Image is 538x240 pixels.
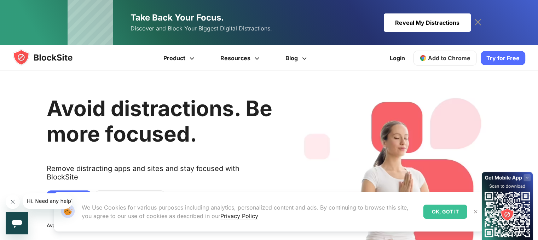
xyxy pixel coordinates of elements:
[131,23,272,34] span: Discover and Block Your Biggest Digital Distractions.
[6,195,20,209] iframe: Close message
[4,5,51,11] span: Hi. Need any help?
[131,12,224,23] span: Take Back Your Focus.
[428,55,470,62] span: Add to Chrome
[471,207,480,216] button: Close
[420,55,427,62] img: chrome-icon.svg
[386,50,409,67] a: Login
[23,193,72,209] iframe: Message from company
[220,212,258,219] a: Privacy Policy
[384,13,471,32] div: Reveal My Distractions
[151,45,208,71] a: Product
[413,51,476,65] a: Add to Chrome
[82,203,418,220] p: We Use Cookies for various purposes including analytics, personalized content and ads. By continu...
[423,205,467,219] div: OK, GOT IT
[13,49,86,66] img: blocksite-icon.5d769676.svg
[273,45,321,71] a: Blog
[47,164,272,187] text: Remove distracting apps and sites and stay focused with BlockSite
[473,209,479,215] img: Close
[47,96,272,147] h1: Avoid distractions. Be more focused.
[481,51,525,65] a: Try for Free
[208,45,273,71] a: Resources
[6,212,28,234] iframe: Button to launch messaging window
